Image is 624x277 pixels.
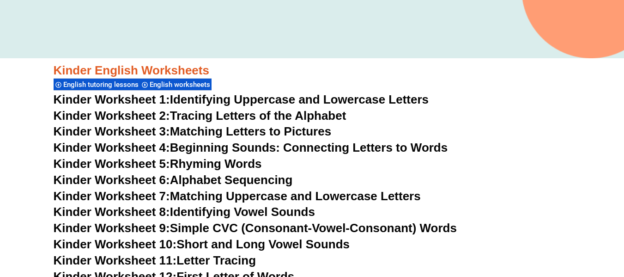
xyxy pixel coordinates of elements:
span: English worksheets [150,80,213,89]
span: Kinder Worksheet 3: [54,124,170,138]
span: Kinder Worksheet 8: [54,205,170,219]
a: Kinder Worksheet 1:Identifying Uppercase and Lowercase Letters [54,92,429,106]
div: Widget Obrolan [470,172,624,277]
span: Kinder Worksheet 5: [54,157,170,171]
h3: Kinder English Worksheets [54,63,571,79]
a: Kinder Worksheet 9:Simple CVC (Consonant-Vowel-Consonant) Words [54,221,457,235]
span: Kinder Worksheet 2: [54,109,170,123]
span: Kinder Worksheet 6: [54,173,170,187]
a: Kinder Worksheet 3:Matching Letters to Pictures [54,124,332,138]
span: Kinder Worksheet 1: [54,92,170,106]
span: Kinder Worksheet 7: [54,189,170,203]
div: English tutoring lessons [54,78,140,91]
a: Kinder Worksheet 2:Tracing Letters of the Alphabet [54,109,346,123]
a: Kinder Worksheet 5:Rhyming Words [54,157,262,171]
span: Kinder Worksheet 9: [54,221,170,235]
a: Kinder Worksheet 10:Short and Long Vowel Sounds [54,237,350,251]
a: Kinder Worksheet 7:Matching Uppercase and Lowercase Letters [54,189,421,203]
a: Kinder Worksheet 8:Identifying Vowel Sounds [54,205,315,219]
span: Kinder Worksheet 11: [54,253,177,267]
span: Kinder Worksheet 4: [54,141,170,154]
iframe: Chat Widget [470,172,624,277]
a: Kinder Worksheet 6:Alphabet Sequencing [54,173,293,187]
a: Kinder Worksheet 4:Beginning Sounds: Connecting Letters to Words [54,141,448,154]
div: English worksheets [140,78,212,91]
span: Kinder Worksheet 10: [54,237,177,251]
a: Kinder Worksheet 11:Letter Tracing [54,253,256,267]
span: English tutoring lessons [63,80,141,89]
